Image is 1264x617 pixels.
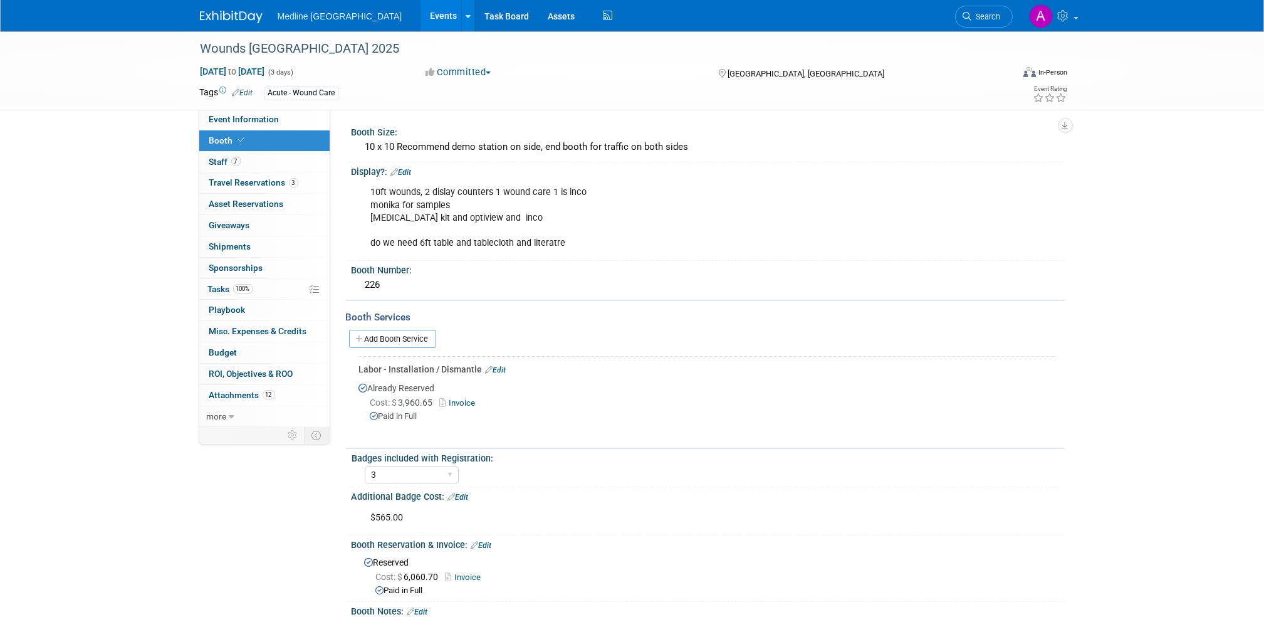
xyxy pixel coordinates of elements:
span: 3,960.65 [370,398,438,408]
div: Paid in Full [376,585,1055,597]
a: Invoice [446,572,488,582]
div: Booth Size: [352,123,1065,139]
span: Attachments [209,390,275,400]
div: Already Reserved [359,376,1055,433]
a: Edit [391,168,412,177]
a: Budget [199,342,330,363]
span: 100% [233,284,253,293]
span: Travel Reservations [209,177,298,187]
span: Search [972,12,1001,21]
a: Event Information [199,109,330,130]
a: Travel Reservations3 [199,172,330,193]
button: Committed [421,66,496,79]
div: Labor - Installation / Dismantle [359,363,1055,376]
a: Giveaways [199,215,330,236]
div: 10 x 10 Recommend demo station on side, end booth for traffic on both sides [361,137,1055,157]
td: Tags [200,86,253,100]
a: more [199,406,330,427]
a: Sponsorships [199,258,330,278]
span: more [207,411,227,421]
span: Sponsorships [209,263,263,273]
span: 3 [289,178,298,187]
span: Misc. Expenses & Credits [209,326,307,336]
span: [DATE] [DATE] [200,66,266,77]
div: Booth Number: [352,261,1065,277]
img: Angela Douglas [1029,4,1053,28]
div: Reserved [361,553,1055,597]
a: ROI, Objectives & ROO [199,364,330,384]
div: Badges included with Registration: [352,449,1059,465]
span: Giveaways [209,220,250,230]
div: Display?: [352,162,1065,179]
div: Paid in Full [370,411,1055,423]
span: Staff [209,157,241,167]
a: Invoice [440,398,481,408]
div: In-Person [1038,68,1067,77]
a: Edit [232,88,253,97]
a: Playbook [199,300,330,320]
a: Edit [448,493,469,502]
a: Asset Reservations [199,194,330,214]
span: 7 [231,157,241,166]
a: Shipments [199,236,330,257]
div: $565.00 [362,505,927,530]
span: [GEOGRAPHIC_DATA], [GEOGRAPHIC_DATA] [728,69,884,78]
a: Booth [199,130,330,151]
a: Edit [407,608,428,616]
div: Wounds [GEOGRAPHIC_DATA] 2025 [196,38,994,60]
span: Cost: $ [370,398,399,408]
a: Attachments12 [199,385,330,406]
span: to [227,66,239,76]
span: Budget [209,347,238,357]
div: Event Format [939,65,1068,84]
a: Add Booth Service [349,330,436,348]
td: Personalize Event Tab Strip [283,427,305,443]
span: Asset Reservations [209,199,284,209]
a: Misc. Expenses & Credits [199,321,330,342]
div: 10ft wounds, 2 dislay counters 1 wound care 1 is inco monika for samples [MEDICAL_DATA] kit and o... [362,180,927,255]
span: 6,060.70 [376,572,444,582]
span: (3 days) [268,68,294,76]
a: Tasks100% [199,279,330,300]
span: ROI, Objectives & ROO [209,369,293,379]
img: Format-Inperson.png [1023,67,1036,77]
div: Acute - Wound Care [264,87,339,100]
span: Playbook [209,305,246,315]
span: Booth [209,135,248,145]
a: Staff7 [199,152,330,172]
i: Booth reservation complete [239,137,245,144]
span: Cost: $ [376,572,404,582]
span: 12 [263,390,275,399]
div: Additional Badge Cost: [352,487,1065,504]
div: Event Rating [1033,86,1067,92]
td: Toggle Event Tabs [304,427,330,443]
span: Event Information [209,114,279,124]
img: ExhibitDay [200,11,263,23]
span: Medline [GEOGRAPHIC_DATA] [278,11,402,21]
a: Edit [486,366,506,374]
a: Search [955,6,1013,28]
div: Booth Services [346,310,1065,324]
span: Tasks [208,284,253,294]
div: 226 [361,275,1055,295]
a: Edit [471,541,492,550]
div: Booth Reservation & Invoice: [352,535,1065,552]
span: Shipments [209,241,251,251]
